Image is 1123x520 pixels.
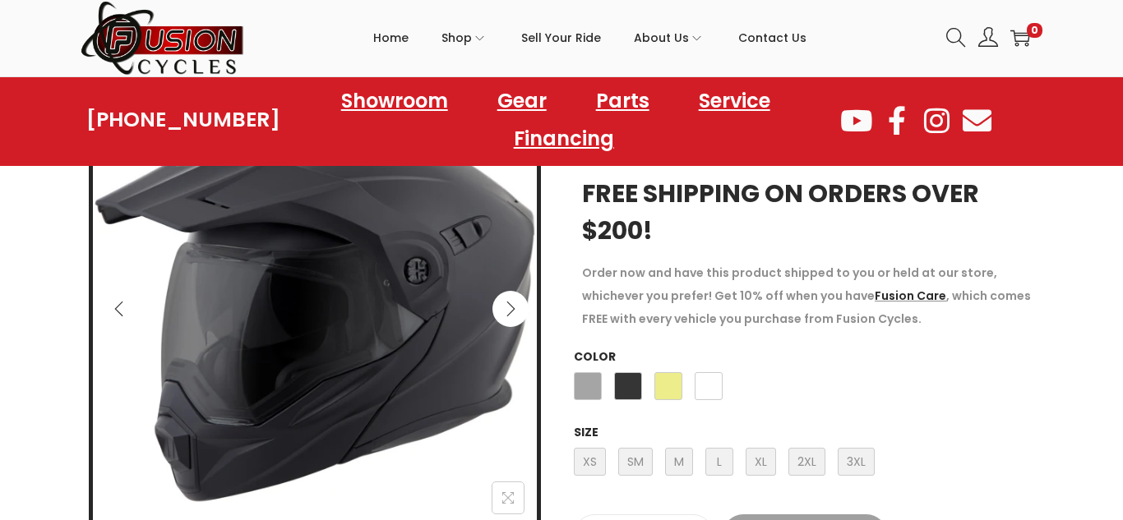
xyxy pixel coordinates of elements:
[373,1,409,75] a: Home
[441,17,472,58] span: Shop
[738,17,806,58] span: Contact Us
[101,291,137,327] button: Previous
[582,261,1034,330] p: Order now and have this product shipped to you or held at our store, whichever you prefer! Get 10...
[738,1,806,75] a: Contact Us
[634,1,705,75] a: About Us
[481,82,563,120] a: Gear
[280,82,839,158] nav: Menu
[325,82,464,120] a: Showroom
[788,448,825,476] span: 2XL
[1010,28,1030,48] a: 0
[574,448,606,476] span: XS
[574,348,616,365] label: Color
[574,424,598,440] label: Size
[875,288,946,304] a: Fusion Care
[492,291,529,327] button: Next
[497,120,631,158] a: Financing
[521,17,601,58] span: Sell Your Ride
[582,175,1034,249] h3: FREE SHIPPING ON ORDERS OVER $200!
[705,448,733,476] span: L
[618,448,653,476] span: SM
[521,1,601,75] a: Sell Your Ride
[580,82,666,120] a: Parts
[245,1,934,75] nav: Primary navigation
[665,448,693,476] span: M
[746,448,776,476] span: XL
[373,17,409,58] span: Home
[86,108,280,131] a: [PHONE_NUMBER]
[634,17,689,58] span: About Us
[838,448,875,476] span: 3XL
[441,1,488,75] a: Shop
[682,82,787,120] a: Service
